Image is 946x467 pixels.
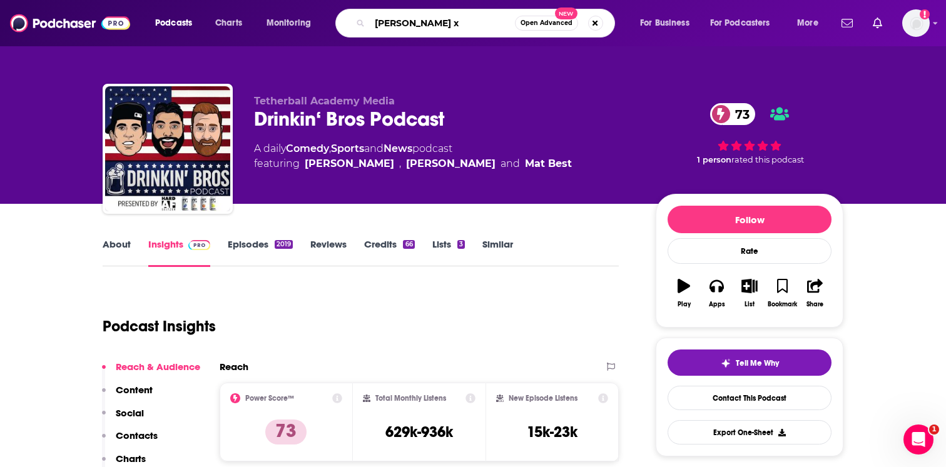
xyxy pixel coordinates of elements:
p: Contacts [116,429,158,441]
span: Monitoring [267,14,311,32]
button: open menu [146,13,208,33]
span: Charts [215,14,242,32]
a: InsightsPodchaser Pro [148,238,210,267]
a: Similar [482,238,513,267]
span: Tell Me Why [736,358,779,368]
img: User Profile [902,9,930,37]
div: A daily podcast [254,141,572,171]
p: Social [116,407,144,419]
span: , [399,156,401,171]
span: Tetherball Academy Media [254,95,395,107]
button: open menu [702,13,788,33]
p: Charts [116,453,146,464]
a: About [103,238,131,267]
button: Apps [700,271,733,316]
button: Open AdvancedNew [515,16,578,31]
img: Podchaser Pro [188,240,210,250]
span: For Podcasters [710,14,770,32]
button: Play [668,271,700,316]
span: and [364,143,384,154]
div: Apps [709,301,725,308]
span: 1 person [697,155,731,164]
span: Podcasts [155,14,192,32]
a: Ross Patterson [406,156,496,171]
div: 3 [457,240,465,249]
a: Jarred Taylor [305,156,394,171]
div: Search podcasts, credits, & more... [347,9,627,38]
a: Comedy [286,143,329,154]
span: New [555,8,577,19]
span: 73 [723,103,756,125]
span: featuring [254,156,572,171]
button: Contacts [102,429,158,453]
button: Show profile menu [902,9,930,37]
img: tell me why sparkle [721,358,731,368]
span: Logged in as EllaRoseMurphy [902,9,930,37]
a: Contact This Podcast [668,386,832,410]
a: Lists3 [432,238,465,267]
span: More [797,14,818,32]
button: Reach & Audience [102,361,200,384]
button: tell me why sparkleTell Me Why [668,349,832,376]
button: Follow [668,206,832,233]
button: Content [102,384,153,407]
p: Content [116,384,153,396]
button: List [733,271,766,316]
img: Podchaser - Follow, Share and Rate Podcasts [10,11,130,35]
a: Show notifications dropdown [837,13,858,34]
p: 73 [265,419,307,444]
div: 2019 [275,240,293,249]
h2: New Episode Listens [509,394,577,403]
button: open menu [258,13,327,33]
a: Episodes2019 [228,238,293,267]
span: , [329,143,331,154]
button: Social [102,407,144,430]
span: rated this podcast [731,155,804,164]
h3: 629k-936k [385,423,453,441]
h3: 15k-23k [527,423,577,441]
h2: Total Monthly Listens [375,394,446,403]
div: Share [806,301,823,308]
a: Sports [331,143,364,154]
a: Charts [207,13,250,33]
a: Show notifications dropdown [868,13,887,34]
button: open menu [788,13,834,33]
p: Reach & Audience [116,361,200,373]
img: Drinkin‘ Bros Podcast [105,86,230,211]
div: 66 [403,240,414,249]
button: Bookmark [766,271,798,316]
h1: Podcast Insights [103,317,216,336]
svg: Email not verified [920,9,930,19]
a: 73 [710,103,756,125]
a: Reviews [310,238,347,267]
a: Mat Best [525,156,572,171]
button: open menu [631,13,705,33]
button: Share [799,271,832,316]
h2: Power Score™ [245,394,294,403]
iframe: Intercom live chat [903,424,933,454]
h2: Reach [220,361,248,373]
span: and [501,156,520,171]
div: Rate [668,238,832,264]
input: Search podcasts, credits, & more... [370,13,515,33]
button: Export One-Sheet [668,420,832,444]
a: News [384,143,412,154]
span: For Business [640,14,689,32]
div: List [745,301,755,308]
a: Credits66 [364,238,414,267]
span: Open Advanced [521,20,572,26]
div: 73 1 personrated this podcast [656,95,843,173]
div: Play [678,301,691,308]
div: Bookmark [768,301,797,308]
span: 1 [929,424,939,434]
